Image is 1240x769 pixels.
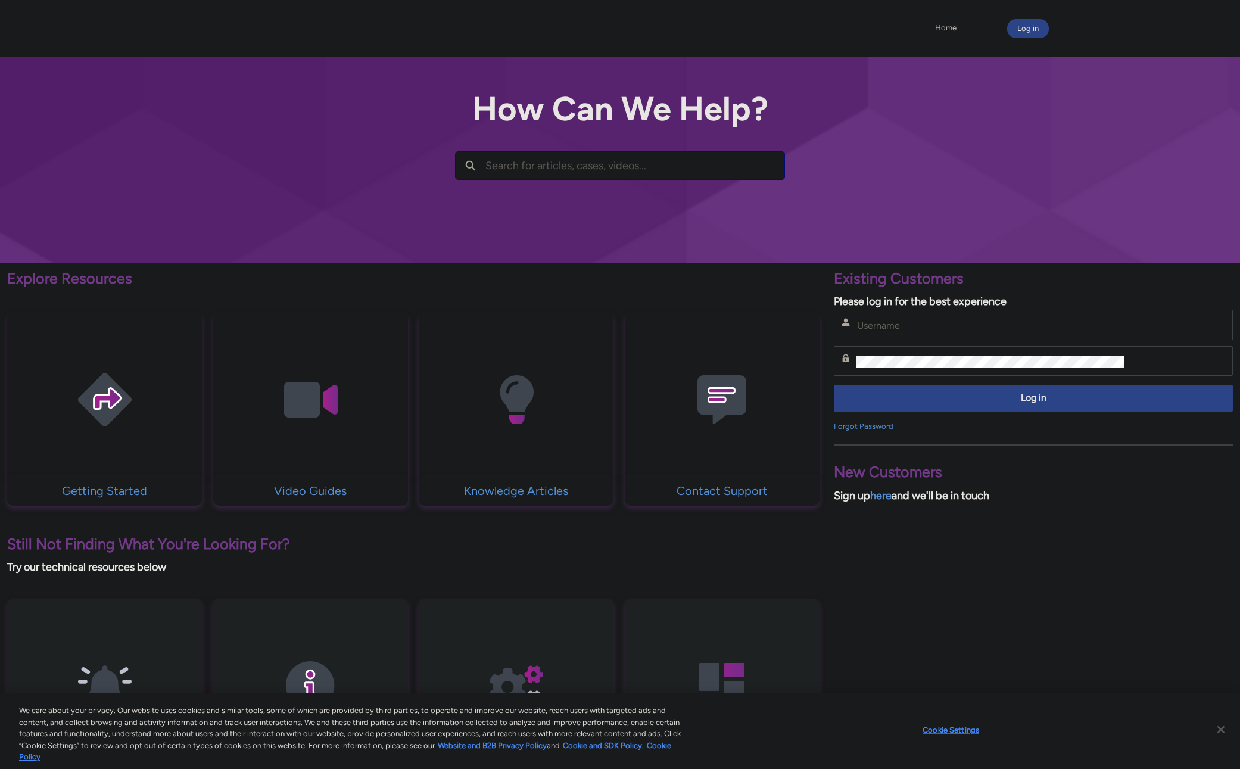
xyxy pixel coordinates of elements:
[914,718,988,742] button: Cookie Settings
[856,319,1124,332] input: Username
[7,533,820,556] p: Still Not Finding What You're Looking For?
[834,488,1233,504] p: Sign up and we'll be in touch
[834,294,1233,310] p: Please log in for the best experience
[485,152,784,179] input: Search for articles, cases, videos...
[213,482,408,500] a: Video Guides
[419,482,613,500] a: Knowledge Articles
[19,705,682,763] div: We care about your privacy. Our website uses cookies and similar tools, some of which are provide...
[7,559,820,575] p: Try our technical resources below
[48,336,161,464] img: Getting Started
[7,267,820,290] p: Explore Resources
[1208,717,1234,743] button: Close
[48,622,161,750] img: API Release Notes
[254,336,367,464] img: Video Guides
[456,152,485,179] button: Search
[625,482,820,500] a: Contact Support
[834,422,893,431] a: Forgot Password
[834,267,1233,290] p: Existing Customers
[932,19,959,37] a: Home
[460,336,573,464] img: Knowledge Articles
[834,385,1233,412] button: Log in
[7,482,202,500] a: Getting Started
[1007,19,1049,38] button: Log in
[665,622,778,750] img: Developer Hub
[425,482,607,500] p: Knowledge Articles
[13,482,196,500] p: Getting Started
[455,91,785,127] h2: How Can We Help?
[563,741,644,750] a: Cookie and SDK Policy.
[842,391,1225,405] span: Log in
[665,336,778,464] img: Contact Support
[254,622,367,750] img: SDK Release Notes
[460,622,573,750] img: API Reference
[219,482,402,500] p: Video Guides
[834,461,1233,484] p: New Customers
[870,489,892,502] a: here
[438,741,547,750] a: More information about our cookie policy., opens in a new tab
[631,482,814,500] p: Contact Support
